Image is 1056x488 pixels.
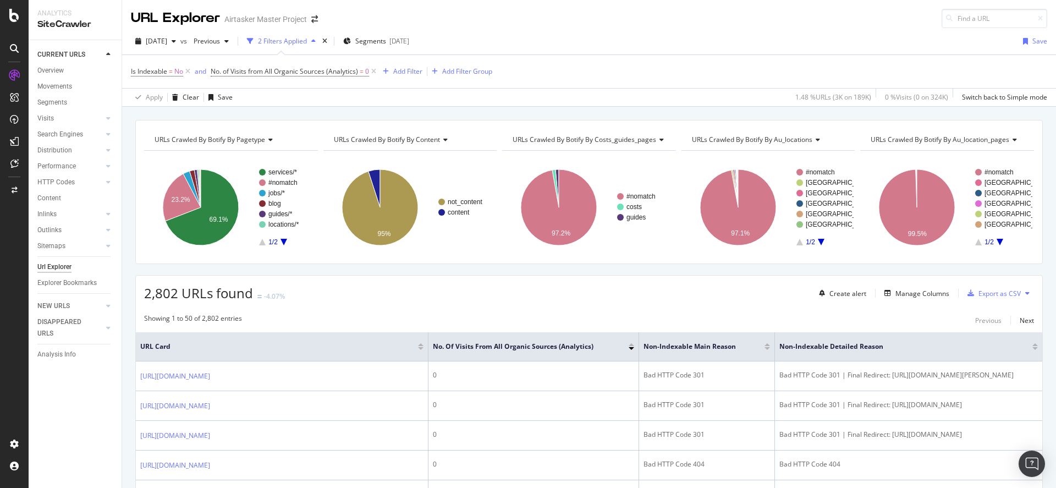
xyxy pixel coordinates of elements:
div: Sitemaps [37,240,65,252]
text: blog [268,200,281,207]
a: Outlinks [37,224,103,236]
text: 97.1% [731,229,750,237]
span: vs [180,36,189,46]
button: Previous [189,32,233,50]
span: Non-Indexable Detailed Reason [779,342,1016,352]
div: Airtasker Master Project [224,14,307,25]
span: Segments [355,36,386,46]
div: Content [37,193,61,204]
a: Content [37,193,114,204]
button: 2 Filters Applied [243,32,320,50]
span: 2,802 URLs found [144,284,253,302]
span: = [360,67,364,76]
div: 0 [433,370,634,380]
div: Previous [975,316,1002,325]
button: Next [1020,314,1034,327]
text: #nomatch [806,168,835,176]
a: [URL][DOMAIN_NAME] [140,460,210,471]
span: = [169,67,173,76]
div: Create alert [829,289,866,298]
button: Segments[DATE] [339,32,414,50]
text: [GEOGRAPHIC_DATA] [806,189,875,197]
div: Inlinks [37,209,57,220]
span: No. of Visits from All Organic Sources (Analytics) [211,67,358,76]
h4: URLs Crawled By Botify By au_locations [690,131,845,149]
text: 97.2% [552,229,570,237]
a: Performance [37,161,103,172]
div: HTTP Codes [37,177,75,188]
div: Showing 1 to 50 of 2,802 entries [144,314,242,327]
svg: A chart. [860,160,1032,255]
text: 1/2 [806,238,815,246]
svg: A chart. [144,160,316,255]
div: CURRENT URLS [37,49,85,61]
button: Create alert [815,284,866,302]
div: 0 [433,430,634,440]
span: 0 [365,64,369,79]
a: HTTP Codes [37,177,103,188]
text: [GEOGRAPHIC_DATA] [806,221,875,228]
button: and [195,66,206,76]
div: Visits [37,113,54,124]
span: Previous [189,36,220,46]
a: Distribution [37,145,103,156]
div: Segments [37,97,67,108]
text: [GEOGRAPHIC_DATA] [806,179,875,187]
span: No. of Visits from All Organic Sources (Analytics) [433,342,612,352]
div: Analysis Info [37,349,76,360]
div: Bad HTTP Code 301 [643,430,770,440]
text: content [448,209,470,216]
text: 1/2 [985,238,994,246]
img: Equal [257,295,262,298]
div: Clear [183,92,199,102]
button: Clear [168,89,199,106]
a: Segments [37,97,114,108]
text: services/* [268,168,297,176]
a: Overview [37,65,114,76]
button: [DATE] [131,32,180,50]
div: SiteCrawler [37,18,113,31]
div: arrow-right-arrow-left [311,15,318,23]
div: Bad HTTP Code 404 [779,459,1038,469]
div: Bad HTTP Code 301 | Final Redirect: [URL][DOMAIN_NAME] [779,430,1038,440]
div: Open Intercom Messenger [1019,451,1045,477]
text: guides [626,213,646,221]
h4: URLs Crawled By Botify By content [332,131,487,149]
div: times [320,36,329,47]
div: -4.07% [264,292,285,301]
input: Find a URL [942,9,1047,28]
div: Apply [146,92,163,102]
button: Add Filter [378,65,422,78]
div: Add Filter [393,67,422,76]
span: Non-Indexable Main Reason [643,342,748,352]
div: Analytics [37,9,113,18]
button: Previous [975,314,1002,327]
button: Manage Columns [880,287,949,300]
div: 0 % Visits ( 0 on 324K ) [885,92,948,102]
svg: A chart. [502,160,674,255]
span: URLs Crawled By Botify By content [334,135,440,144]
span: URLs Crawled By Botify By au_location_pages [871,135,1009,144]
svg: A chart. [681,160,854,255]
div: Movements [37,81,72,92]
text: [GEOGRAPHIC_DATA] [806,210,875,218]
text: [GEOGRAPHIC_DATA] [985,189,1053,197]
a: Search Engines [37,129,103,140]
text: costs [626,203,642,211]
div: Bad HTTP Code 301 | Final Redirect: [URL][DOMAIN_NAME] [779,400,1038,410]
div: Performance [37,161,76,172]
span: 2025 Sep. 10th [146,36,167,46]
text: #nomatch [268,179,298,187]
div: Next [1020,316,1034,325]
div: A chart. [323,160,496,255]
h4: URLs Crawled By Botify By pagetype [152,131,308,149]
div: Overview [37,65,64,76]
div: 2 Filters Applied [258,36,307,46]
text: #nomatch [626,193,656,200]
text: jobs/* [268,189,285,197]
div: Bad HTTP Code 301 | Final Redirect: [URL][DOMAIN_NAME][PERSON_NAME] [779,370,1038,380]
span: Is Indexable [131,67,167,76]
span: URLs Crawled By Botify By pagetype [155,135,265,144]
